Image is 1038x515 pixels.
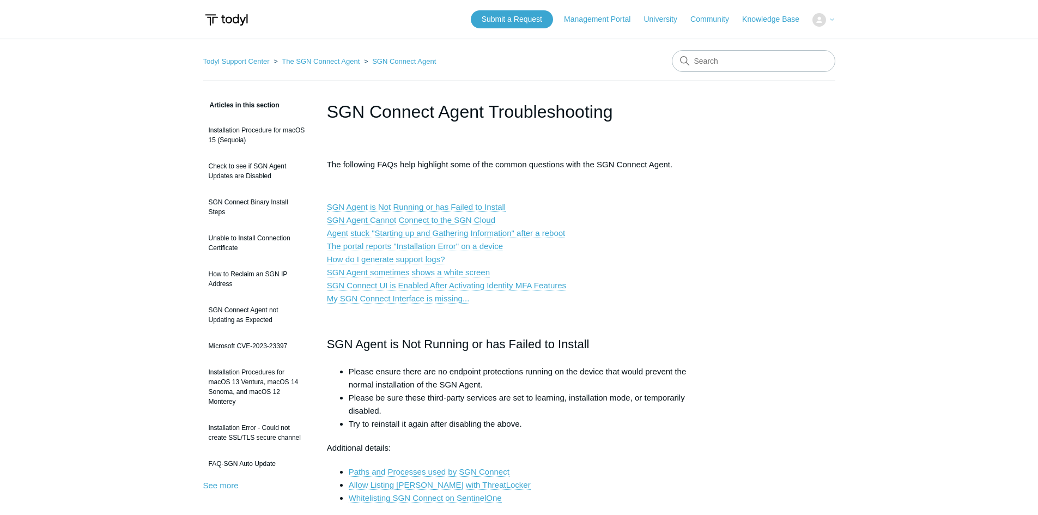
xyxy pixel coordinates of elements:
[327,228,566,238] a: Agent stuck "Starting up and Gathering Information" after a reboot
[203,362,311,412] a: Installation Procedures for macOS 13 Ventura, macOS 14 Sonoma, and macOS 12 Monterey
[349,493,502,503] a: Whitelisting SGN Connect on SentinelOne
[203,10,250,30] img: Todyl Support Center Help Center home page
[564,14,641,25] a: Management Portal
[203,300,311,330] a: SGN Connect Agent not Updating as Expected
[203,264,311,294] a: How to Reclaim an SGN IP Address
[327,255,445,264] a: How do I generate support logs?
[203,57,270,65] a: Todyl Support Center
[327,215,495,225] a: SGN Agent Cannot Connect to the SGN Cloud
[327,241,503,251] a: The portal reports "Installation Error" on a device
[372,57,436,65] a: SGN Connect Agent
[644,14,688,25] a: University
[203,192,311,222] a: SGN Connect Binary Install Steps
[349,467,509,477] a: Paths and Processes used by SGN Connect
[203,336,311,356] a: Microsoft CVE-2023-23397
[349,391,712,417] li: Please be sure these third-party services are set to learning, installation mode, or temporarily ...
[327,441,712,455] p: Additional details:
[327,294,470,304] a: My SGN Connect Interface is missing...
[349,480,531,490] a: Allow Listing [PERSON_NAME] with ThreatLocker
[672,50,835,72] input: Search
[690,14,740,25] a: Community
[327,268,490,277] a: SGN Agent sometimes shows a white screen
[349,417,712,431] li: Try to reinstall it again after disabling the above.
[349,365,712,391] li: Please ensure there are no endpoint protections running on the device that would prevent the norm...
[203,120,311,150] a: Installation Procedure for macOS 15 (Sequoia)
[362,57,436,65] li: SGN Connect Agent
[203,453,311,474] a: FAQ-SGN Auto Update
[327,158,712,171] p: The following FAQs help highlight some of the common questions with the SGN Connect Agent.
[471,10,553,28] a: Submit a Request
[327,202,506,212] a: SGN Agent is Not Running or has Failed to Install
[203,228,311,258] a: Unable to Install Connection Certificate
[742,14,810,25] a: Knowledge Base
[271,57,362,65] li: The SGN Connect Agent
[203,481,239,490] a: See more
[203,57,272,65] li: Todyl Support Center
[203,417,311,448] a: Installation Error - Could not create SSL/TLS secure channel
[327,335,712,354] h2: SGN Agent is Not Running or has Failed to Install
[282,57,360,65] a: The SGN Connect Agent
[203,101,280,109] span: Articles in this section
[327,281,566,290] a: SGN Connect UI is Enabled After Activating Identity MFA Features
[327,99,712,125] h1: SGN Connect Agent Troubleshooting
[203,156,311,186] a: Check to see if SGN Agent Updates are Disabled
